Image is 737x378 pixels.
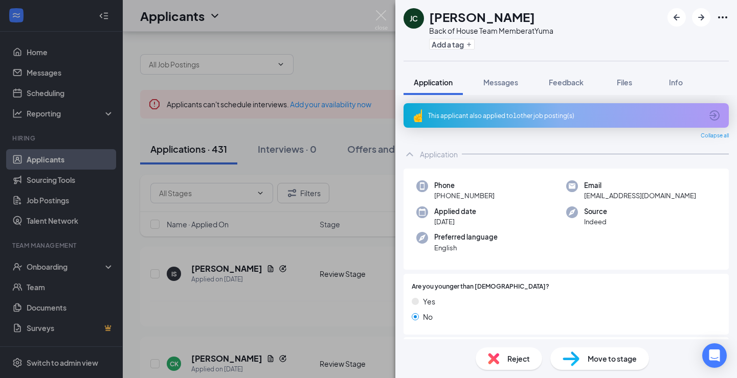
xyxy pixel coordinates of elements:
[708,109,721,122] svg: ArrowCircle
[584,206,607,217] span: Source
[671,11,683,23] svg: ArrowLeftNew
[429,8,535,26] h1: [PERSON_NAME]
[483,78,518,87] span: Messages
[701,132,729,140] span: Collapse all
[428,111,702,120] div: This applicant also applied to 1 other job posting(s)
[410,13,418,23] div: JC
[423,311,433,322] span: No
[434,243,498,253] span: English
[669,78,683,87] span: Info
[588,353,637,364] span: Move to stage
[617,78,632,87] span: Files
[434,206,476,217] span: Applied date
[429,39,475,50] button: PlusAdd a tag
[692,8,710,27] button: ArrowRight
[584,180,696,191] span: Email
[429,26,553,36] div: Back of House Team Member at Yuma
[434,180,495,191] span: Phone
[434,191,495,201] span: [PHONE_NUMBER]
[420,149,458,159] div: Application
[404,148,416,160] svg: ChevronUp
[434,217,476,227] span: [DATE]
[584,217,607,227] span: Indeed
[702,343,727,368] div: Open Intercom Messenger
[466,41,472,48] svg: Plus
[717,11,729,23] svg: Ellipses
[414,78,453,87] span: Application
[667,8,686,27] button: ArrowLeftNew
[412,282,549,292] span: Are you younger than [DEMOGRAPHIC_DATA]?
[434,232,498,242] span: Preferred language
[507,353,530,364] span: Reject
[423,296,435,307] span: Yes
[584,191,696,201] span: [EMAIL_ADDRESS][DOMAIN_NAME]
[695,11,707,23] svg: ArrowRight
[549,78,584,87] span: Feedback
